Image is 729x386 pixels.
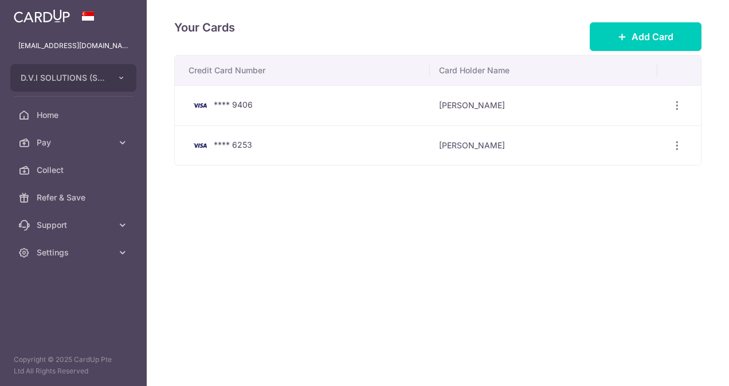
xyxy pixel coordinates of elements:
span: Refer & Save [37,192,112,203]
th: Credit Card Number [175,56,430,85]
span: Home [37,109,112,121]
span: Settings [37,247,112,258]
h4: Your Cards [174,18,235,37]
span: D.V.I SOLUTIONS (S) PTE. LTD. [21,72,105,84]
img: Bank Card [189,139,211,152]
span: Support [37,219,112,231]
button: Add Card [590,22,701,51]
span: Collect [37,164,112,176]
iframe: Opens a widget where you can find more information [656,352,718,380]
p: [EMAIL_ADDRESS][DOMAIN_NAME] [18,40,128,52]
th: Card Holder Name [430,56,657,85]
span: Pay [37,137,112,148]
img: Bank Card [189,99,211,112]
button: D.V.I SOLUTIONS (S) PTE. LTD. [10,64,136,92]
span: Add Card [632,30,673,44]
img: CardUp [14,9,70,23]
td: [PERSON_NAME] [430,125,657,166]
td: [PERSON_NAME] [430,85,657,125]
